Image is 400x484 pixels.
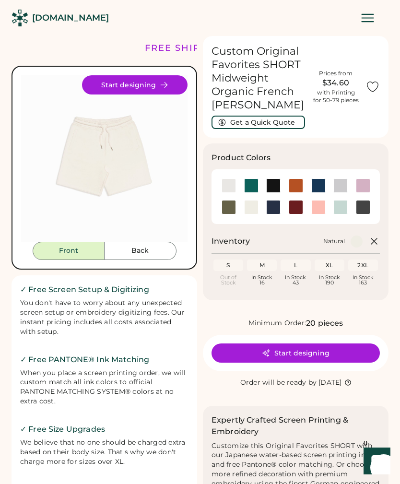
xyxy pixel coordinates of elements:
[282,275,308,285] div: In Stock 43
[323,237,345,245] div: Natural
[212,236,250,247] h2: Inventory
[350,275,376,285] div: In Stock 163
[21,75,188,242] div: SHORT Style Image
[20,424,188,435] h2: ✓ Free Size Upgrades
[212,116,305,129] button: Get a Quick Quote
[212,45,307,112] h1: Custom Original Favorites SHORT Midweight Organic French [PERSON_NAME]
[317,261,342,269] div: XL
[354,441,396,482] iframe: Front Chat
[12,10,28,26] img: Rendered Logo - Screens
[21,75,188,242] img: SHORT - Natural Front Image
[212,414,380,437] h2: Expertly Crafted Screen Printing & Embroidery
[248,319,306,328] div: Minimum Order:
[313,89,359,104] div: with Printing for 50-79 pieces
[20,438,188,467] div: We believe that no one should be charged extra based on their body size. That's why we don't char...
[105,242,176,260] button: Back
[282,261,308,269] div: L
[249,261,275,269] div: M
[145,42,227,55] div: FREE SHIPPING
[319,70,353,77] div: Prices from
[20,284,188,295] h2: ✓ Free Screen Setup & Digitizing
[318,378,342,388] div: [DATE]
[215,261,241,269] div: S
[20,298,188,337] div: You don't have to worry about any unexpected screen setup or embroidery digitizing fees. Our inst...
[20,354,188,366] h2: ✓ Free PANTONE® Ink Matching
[306,318,343,329] div: 20 pieces
[350,261,376,269] div: 2XL
[317,275,342,285] div: In Stock 190
[20,368,188,407] div: When you place a screen printing order, we will custom match all ink colors to official PANTONE M...
[212,343,380,363] button: Start designing
[240,378,317,388] div: Order will be ready by
[249,275,275,285] div: In Stock 16
[312,77,360,89] div: $34.60
[215,275,241,285] div: Out of Stock
[33,242,105,260] button: Front
[32,12,109,24] div: [DOMAIN_NAME]
[212,152,271,164] h3: Product Colors
[82,75,188,94] button: Start designing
